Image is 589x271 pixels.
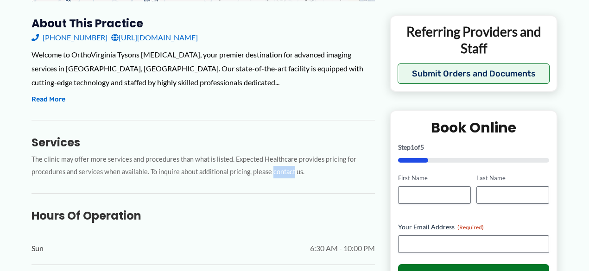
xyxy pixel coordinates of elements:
[476,174,549,183] label: Last Name
[398,63,550,84] button: Submit Orders and Documents
[398,174,471,183] label: First Name
[398,222,550,231] label: Your Email Address
[398,119,550,137] h2: Book Online
[457,223,484,230] span: (Required)
[32,16,375,31] h3: About this practice
[32,48,375,89] div: Welcome to OrthoVirginia Tysons [MEDICAL_DATA], your premier destination for advanced imaging ser...
[310,241,375,255] span: 6:30 AM - 10:00 PM
[420,143,424,151] span: 5
[32,153,375,178] p: The clinic may offer more services and procedures than what is listed. Expected Healthcare provid...
[32,135,375,150] h3: Services
[411,143,414,151] span: 1
[111,31,198,44] a: [URL][DOMAIN_NAME]
[398,144,550,151] p: Step of
[32,241,44,255] span: Sun
[32,31,108,44] a: [PHONE_NUMBER]
[32,94,65,105] button: Read More
[32,208,375,223] h3: Hours of Operation
[398,23,550,57] p: Referring Providers and Staff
